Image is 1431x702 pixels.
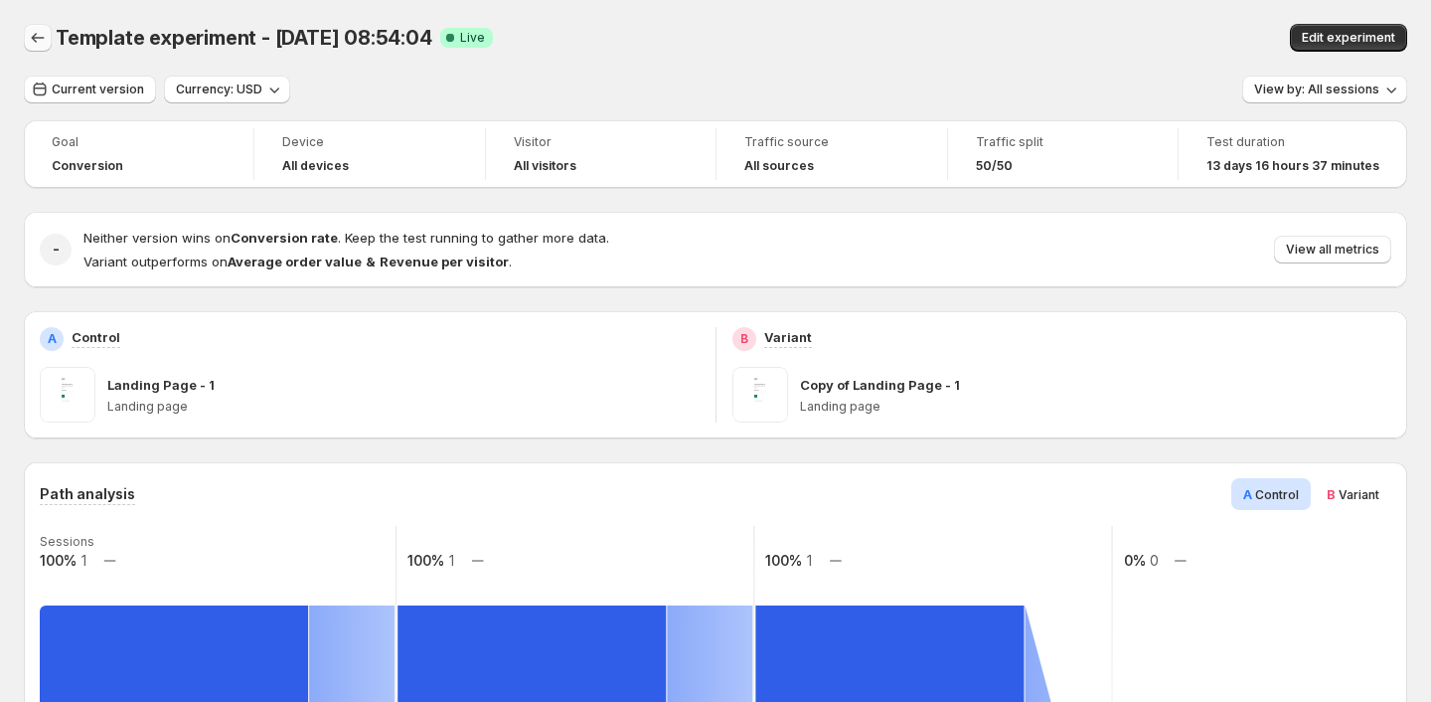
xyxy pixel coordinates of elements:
strong: Conversion rate [231,230,338,246]
a: Traffic sourceAll sources [744,132,918,176]
span: Traffic split [976,134,1150,150]
span: Goal [52,134,226,150]
button: Current version [24,76,156,103]
span: A [1243,486,1252,502]
p: Variant [764,327,812,347]
a: Test duration13 days 16 hours 37 minutes [1206,132,1379,176]
span: View all metrics [1286,242,1379,258]
text: 100% [407,552,444,569]
span: Device [282,134,456,150]
span: Control [1255,487,1299,502]
span: Test duration [1206,134,1379,150]
text: 100% [40,552,77,569]
p: Landing page [107,399,700,415]
p: Landing page [800,399,1392,415]
a: VisitorAll visitors [514,132,688,176]
span: B [1327,486,1336,502]
a: DeviceAll devices [282,132,456,176]
button: Currency: USD [164,76,290,103]
span: Variant [1339,487,1379,502]
p: Copy of Landing Page - 1 [800,375,960,395]
h2: B [740,331,748,347]
h2: - [53,240,60,260]
img: Copy of Landing Page - 1 [732,367,788,423]
h4: All visitors [514,158,576,174]
span: Edit experiment [1302,30,1395,46]
button: View all metrics [1274,236,1391,263]
button: Back [24,24,52,52]
span: Variant outperforms on . [83,254,512,269]
span: Traffic source [744,134,918,150]
span: Conversion [52,158,123,174]
text: 1 [449,552,454,569]
p: Landing Page - 1 [107,375,215,395]
button: Edit experiment [1290,24,1407,52]
span: Neither version wins on . Keep the test running to gather more data. [83,230,609,246]
text: 0% [1124,552,1146,569]
h3: Path analysis [40,484,135,504]
text: 100% [765,552,802,569]
text: Sessions [40,534,94,549]
text: 1 [81,552,86,569]
span: 13 days 16 hours 37 minutes [1206,158,1379,174]
h4: All devices [282,158,349,174]
span: Live [460,30,485,46]
a: Traffic split50/50 [976,132,1150,176]
text: 1 [807,552,812,569]
p: Control [72,327,120,347]
span: Currency: USD [176,82,262,97]
strong: Revenue per visitor [380,254,509,269]
span: Current version [52,82,144,97]
span: View by: All sessions [1254,82,1379,97]
strong: & [366,254,376,269]
h4: All sources [744,158,814,174]
span: Template experiment - [DATE] 08:54:04 [56,26,432,50]
span: Visitor [514,134,688,150]
button: View by: All sessions [1242,76,1407,103]
h2: A [48,331,57,347]
span: 50/50 [976,158,1013,174]
text: 0 [1150,552,1159,569]
strong: Average order value [228,254,362,269]
a: GoalConversion [52,132,226,176]
img: Landing Page - 1 [40,367,95,423]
